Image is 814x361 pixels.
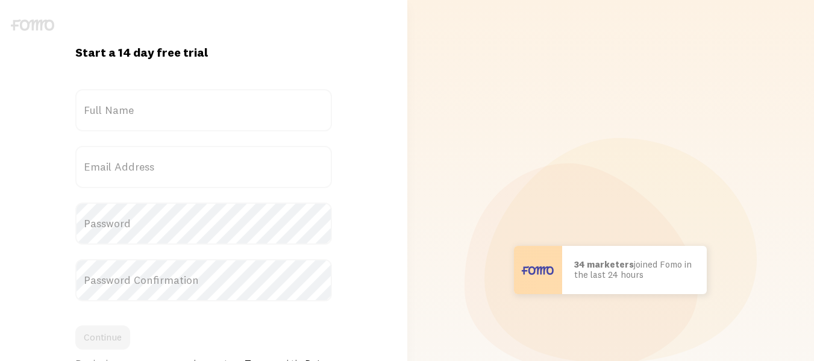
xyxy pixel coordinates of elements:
[75,45,332,60] h1: Start a 14 day free trial
[11,19,54,31] img: fomo-logo-gray-b99e0e8ada9f9040e2984d0d95b3b12da0074ffd48d1e5cb62ac37fc77b0b268.svg
[75,89,332,131] label: Full Name
[574,259,634,270] b: 34 marketers
[514,246,562,294] img: User avatar
[75,146,332,188] label: Email Address
[75,259,332,301] label: Password Confirmation
[574,260,695,280] p: joined Fomo in the last 24 hours
[75,202,332,245] label: Password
